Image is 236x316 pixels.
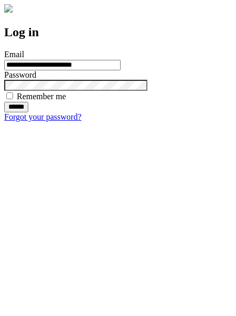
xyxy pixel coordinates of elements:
[4,112,81,121] a: Forgot your password?
[17,92,66,101] label: Remember me
[4,4,13,13] img: logo-4e3dc11c47720685a147b03b5a06dd966a58ff35d612b21f08c02c0306f2b779.png
[4,70,36,79] label: Password
[4,25,232,39] h2: Log in
[4,50,24,59] label: Email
